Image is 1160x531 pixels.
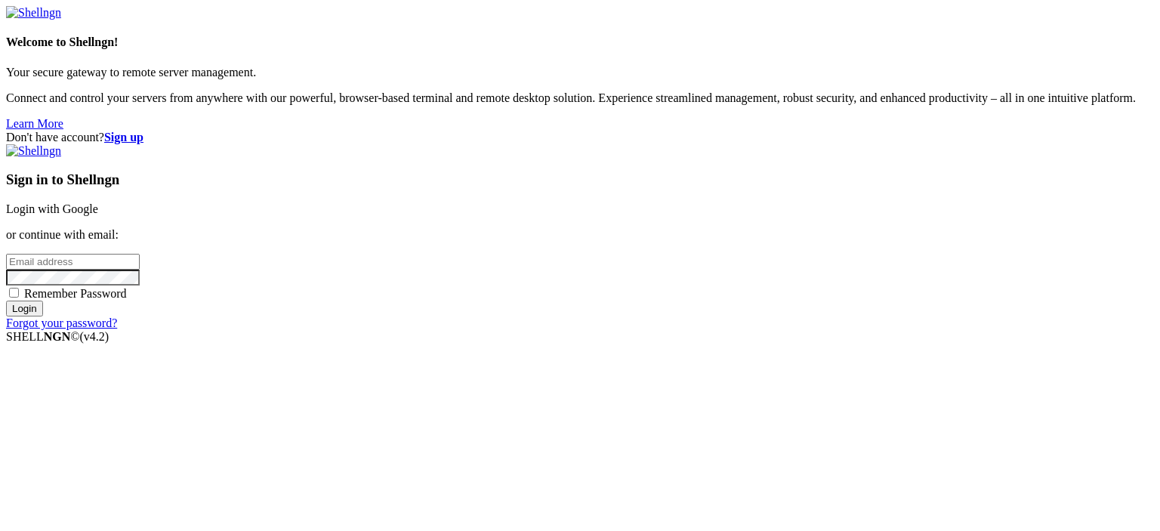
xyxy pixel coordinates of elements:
a: Learn More [6,117,63,130]
input: Login [6,301,43,316]
p: Your secure gateway to remote server management. [6,66,1154,79]
span: SHELL © [6,330,109,343]
p: Connect and control your servers from anywhere with our powerful, browser-based terminal and remo... [6,91,1154,105]
input: Email address [6,254,140,270]
span: Remember Password [24,287,127,300]
h3: Sign in to Shellngn [6,171,1154,188]
h4: Welcome to Shellngn! [6,36,1154,49]
img: Shellngn [6,6,61,20]
input: Remember Password [9,288,19,298]
a: Login with Google [6,202,98,215]
img: Shellngn [6,144,61,158]
span: 4.2.0 [80,330,110,343]
p: or continue with email: [6,228,1154,242]
b: NGN [44,330,71,343]
div: Don't have account? [6,131,1154,144]
a: Forgot your password? [6,316,117,329]
a: Sign up [104,131,143,144]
